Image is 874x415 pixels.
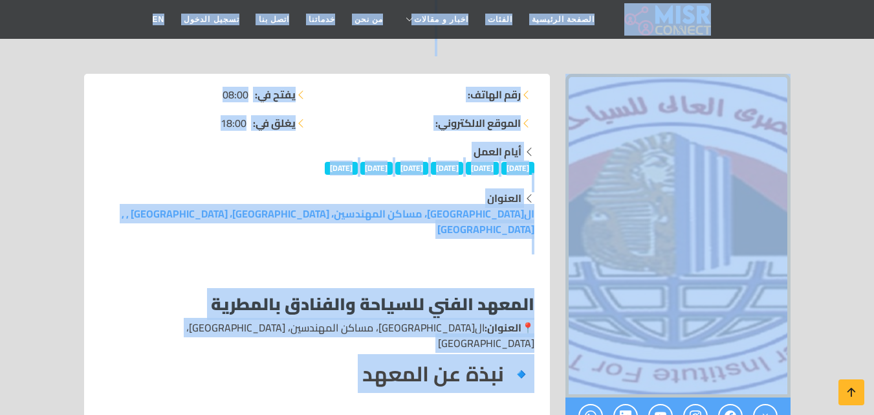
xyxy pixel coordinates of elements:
[362,354,534,393] strong: 🔹 نبذة عن المعهد
[414,14,468,25] span: اخبار و مقالات
[345,7,393,32] a: من نحن
[299,7,345,32] a: خدماتنا
[253,115,296,131] strong: يغلق في:
[468,87,521,102] strong: رقم الهاتف:
[395,162,428,175] span: [DATE]
[624,3,711,36] img: main.misr_connect
[255,87,296,102] strong: يفتح في:
[478,7,522,32] a: الفئات
[565,74,791,398] div: 1 / 1
[360,162,393,175] span: [DATE]
[393,7,478,32] a: اخبار و مقالات
[100,320,534,351] p: 📍 ال[GEOGRAPHIC_DATA]، مساكن المهندسين، [GEOGRAPHIC_DATA]، [GEOGRAPHIC_DATA]
[487,188,521,208] strong: العنوان
[211,288,534,320] strong: المعهد الفني للسياحة والفنادق بالمطرية
[485,318,521,337] strong: العنوان:
[522,7,604,32] a: الصفحة الرئيسية
[174,7,248,32] a: تسجيل الدخول
[122,204,534,239] a: ال[GEOGRAPHIC_DATA]، مساكن المهندسين، [GEOGRAPHIC_DATA]، [GEOGRAPHIC_DATA] , , [GEOGRAPHIC_DATA]
[249,7,299,32] a: اتصل بنا
[466,162,499,175] span: [DATE]
[325,162,358,175] span: [DATE]
[221,115,246,131] span: 18:00
[223,87,248,102] span: 08:00
[501,162,534,175] span: [DATE]
[431,162,464,175] span: [DATE]
[435,115,521,131] strong: الموقع الالكتروني:
[474,142,521,161] strong: أيام العمل
[143,7,175,32] a: EN
[565,74,791,398] img: المعهد الفني للسياحة والفنادق بالمطرية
